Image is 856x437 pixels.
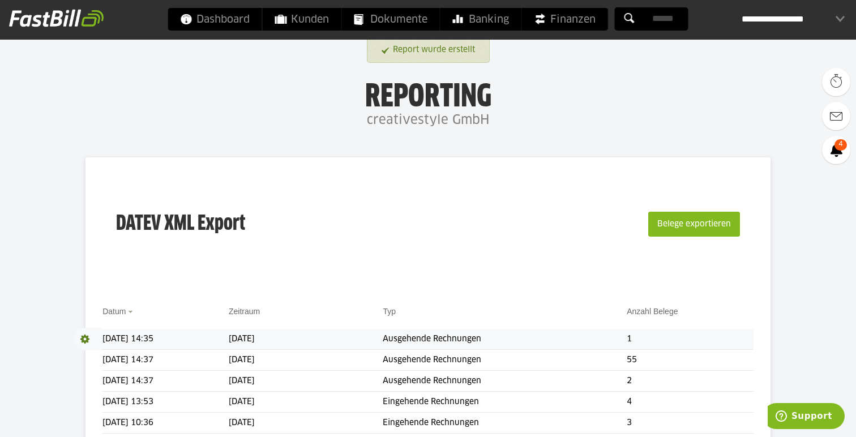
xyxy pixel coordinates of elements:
[116,188,245,260] h3: DATEV XML Export
[382,40,475,61] a: Report wurde erstellt
[263,8,341,31] a: Kunden
[627,413,754,434] td: 3
[275,8,329,31] span: Kunden
[229,413,383,434] td: [DATE]
[822,136,850,164] a: 4
[181,8,250,31] span: Dashboard
[229,371,383,392] td: [DATE]
[627,329,754,350] td: 1
[627,350,754,371] td: 55
[383,392,627,413] td: Eingehende Rechnungen
[440,8,521,31] a: Banking
[383,307,396,316] a: Typ
[627,392,754,413] td: 4
[648,212,740,237] button: Belege exportieren
[229,307,260,316] a: Zeitraum
[9,9,104,27] img: fastbill_logo_white.png
[383,413,627,434] td: Eingehende Rechnungen
[102,413,229,434] td: [DATE] 10:36
[534,8,596,31] span: Finanzen
[102,307,126,316] a: Datum
[354,8,427,31] span: Dokumente
[383,350,627,371] td: Ausgehende Rechnungen
[627,371,754,392] td: 2
[102,371,229,392] td: [DATE] 14:37
[113,80,743,109] h1: Reporting
[229,392,383,413] td: [DATE]
[383,329,627,350] td: Ausgehende Rechnungen
[383,371,627,392] td: Ausgehende Rechnungen
[102,392,229,413] td: [DATE] 13:53
[102,329,229,350] td: [DATE] 14:35
[342,8,440,31] a: Dokumente
[627,307,678,316] a: Anzahl Belege
[229,329,383,350] td: [DATE]
[522,8,608,31] a: Finanzen
[102,350,229,371] td: [DATE] 14:37
[453,8,509,31] span: Banking
[168,8,262,31] a: Dashboard
[229,350,383,371] td: [DATE]
[768,403,845,431] iframe: Öffnet ein Widget, in dem Sie weitere Informationen finden
[834,139,847,151] span: 4
[128,311,135,313] img: sort_desc.gif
